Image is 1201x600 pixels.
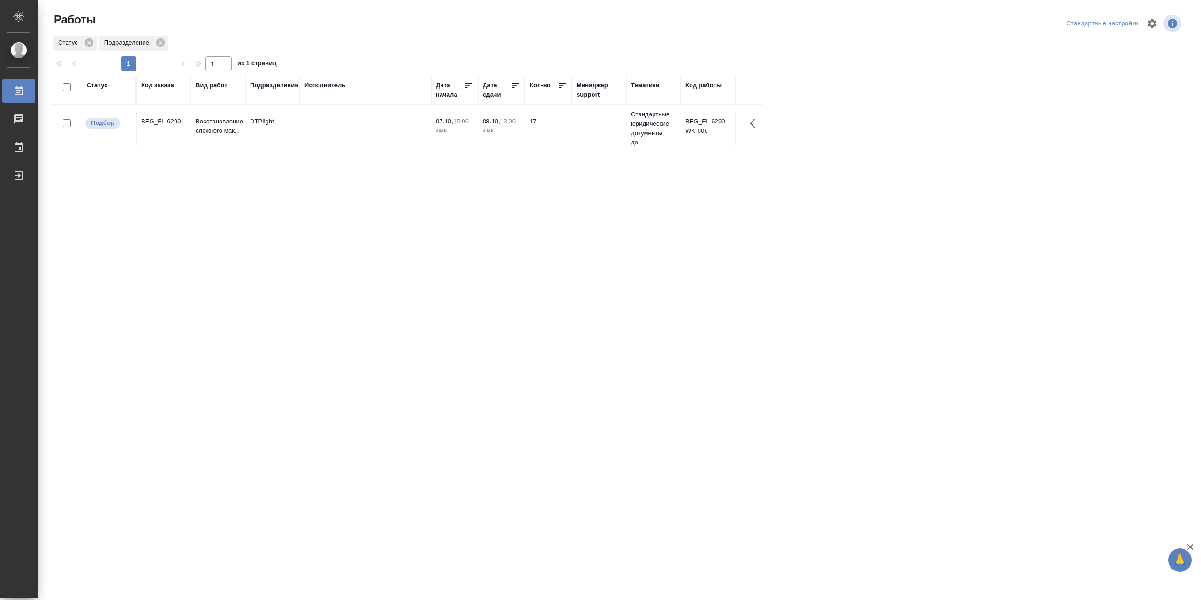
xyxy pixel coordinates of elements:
div: Статус [87,81,108,90]
p: Восстановление сложного мак... [196,117,241,136]
p: 13:00 [500,118,516,125]
div: Тематика [631,81,659,90]
div: Можно подбирать исполнителей [84,117,131,129]
span: Настроить таблицу [1141,12,1163,35]
p: Подбор [91,118,114,128]
td: 17 [525,112,572,145]
p: 15:00 [453,118,469,125]
div: Кол-во [530,81,551,90]
span: 🙏 [1172,550,1188,570]
div: Менеджер support [577,81,622,99]
td: DTPlight [245,112,300,145]
div: Подразделение [99,36,168,51]
span: из 1 страниц [237,58,277,71]
p: Подразделение [104,38,152,47]
p: 08.10, [483,118,500,125]
td: BEG_FL-6290-WK-006 [681,112,735,145]
div: Код заказа [141,81,174,90]
button: Здесь прячутся важные кнопки [744,112,767,135]
div: Код работы [685,81,722,90]
span: Посмотреть информацию [1163,15,1183,32]
p: 07.10, [436,118,453,125]
div: Вид работ [196,81,228,90]
div: BEG_FL-6290 [141,117,186,126]
p: Стандартные юридические документы, до... [631,110,676,147]
p: Статус [58,38,81,47]
p: 2025 [483,126,520,136]
button: 🙏 [1168,548,1192,572]
div: Исполнитель [304,81,346,90]
div: Статус [53,36,97,51]
div: split button [1064,16,1141,31]
span: Работы [52,12,96,27]
div: Дата сдачи [483,81,511,99]
div: Дата начала [436,81,464,99]
p: 2025 [436,126,473,136]
div: Подразделение [250,81,298,90]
